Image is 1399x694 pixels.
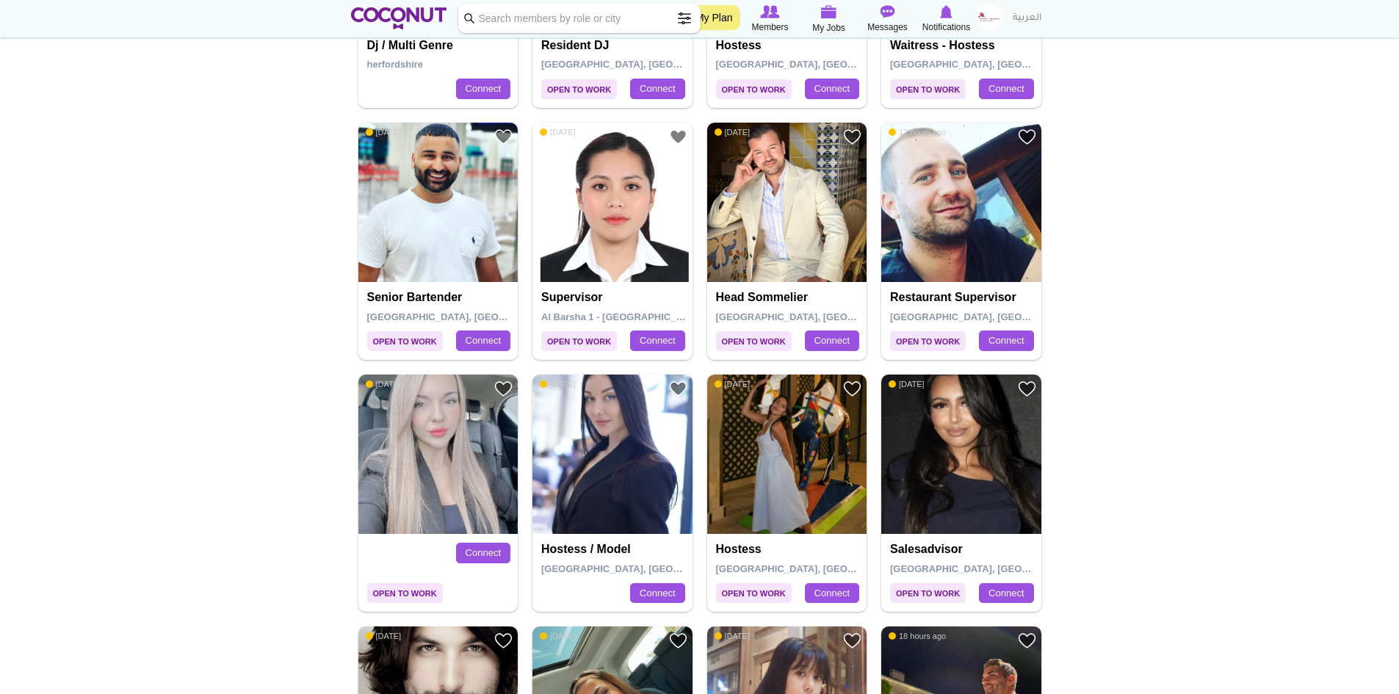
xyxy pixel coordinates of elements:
span: Messages [867,20,908,35]
a: Notifications Notifications [917,4,976,35]
span: [GEOGRAPHIC_DATA], [GEOGRAPHIC_DATA] [541,59,751,70]
span: [DATE] [715,379,751,389]
img: My Jobs [821,5,837,18]
a: Connect [630,583,684,604]
span: Open to Work [716,331,792,351]
h4: Hostess [716,39,862,52]
a: Connect [979,330,1033,351]
h4: Salesadvisor [890,543,1036,556]
span: [GEOGRAPHIC_DATA], [GEOGRAPHIC_DATA] [541,563,751,574]
h4: Resident DJ [541,39,687,52]
a: Add to Favourites [669,380,687,398]
a: Add to Favourites [494,380,513,398]
span: [GEOGRAPHIC_DATA], [GEOGRAPHIC_DATA] [716,59,925,70]
a: Connect [630,330,684,351]
a: Add to Favourites [843,128,861,146]
h4: Waitress - hostess [890,39,1036,52]
a: Add to Favourites [669,632,687,650]
span: [DATE] [715,127,751,137]
img: Browse Members [760,5,779,18]
a: Connect [456,79,510,99]
a: Add to Favourites [1018,128,1036,146]
a: Connect [805,330,859,351]
span: Open to Work [367,331,443,351]
img: Notifications [940,5,952,18]
h4: Dj / Multi Genre [367,39,513,52]
h4: Senior Bartender [367,291,513,304]
a: Add to Favourites [494,128,513,146]
span: [DATE] [540,127,576,137]
span: Open to Work [890,79,966,99]
a: Connect [979,79,1033,99]
span: [DATE] [540,631,576,641]
h4: Hostess / model [541,543,687,556]
span: Notifications [922,20,970,35]
a: Connect [456,543,510,563]
a: العربية [1005,4,1049,33]
span: Open to Work [716,583,792,603]
h4: Supervisor [541,291,687,304]
a: Add to Favourites [494,632,513,650]
a: Add to Favourites [843,380,861,398]
span: [DATE] [366,127,402,137]
span: [GEOGRAPHIC_DATA], [GEOGRAPHIC_DATA] [367,311,576,322]
a: Add to Favourites [669,128,687,146]
span: My Jobs [812,21,845,35]
a: My Plan [688,5,740,30]
span: [GEOGRAPHIC_DATA], [GEOGRAPHIC_DATA] [716,311,925,322]
span: 18 hours ago [889,631,946,641]
span: Open to Work [367,583,443,603]
input: Search members by role or city [458,4,701,33]
img: Messages [881,5,895,18]
span: [DATE] [366,379,402,389]
img: Home [351,7,447,29]
a: Connect [805,79,859,99]
a: Messages Messages [858,4,917,35]
span: Open to Work [890,331,966,351]
a: Browse Members Members [741,4,800,35]
a: My Jobs My Jobs [800,4,858,35]
a: Connect [630,79,684,99]
span: [GEOGRAPHIC_DATA], [GEOGRAPHIC_DATA] [716,563,925,574]
span: [GEOGRAPHIC_DATA], [GEOGRAPHIC_DATA] [890,563,1099,574]
span: 17 hours ago [889,127,946,137]
span: Open to Work [541,331,617,351]
a: Add to Favourites [1018,380,1036,398]
h4: Restaurant supervisor [890,291,1036,304]
h4: Head Sommelier [716,291,862,304]
a: Add to Favourites [843,632,861,650]
h4: Hostess [716,543,862,556]
span: [DATE] [889,379,925,389]
span: herfordshire [367,59,424,70]
span: Al Barsha 1 - [GEOGRAPHIC_DATA], [GEOGRAPHIC_DATA] [541,311,811,322]
span: [GEOGRAPHIC_DATA], [GEOGRAPHIC_DATA] [890,59,1099,70]
span: [DATE] [715,631,751,641]
span: Members [751,20,788,35]
span: Open to Work [541,79,617,99]
span: [DATE] [540,379,576,389]
span: [GEOGRAPHIC_DATA], [GEOGRAPHIC_DATA] [890,311,1099,322]
a: Add to Favourites [1018,632,1036,650]
span: Open to Work [890,583,966,603]
a: Connect [805,583,859,604]
span: [DATE] [366,631,402,641]
a: Connect [979,583,1033,604]
a: Connect [456,330,510,351]
span: Open to Work [716,79,792,99]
